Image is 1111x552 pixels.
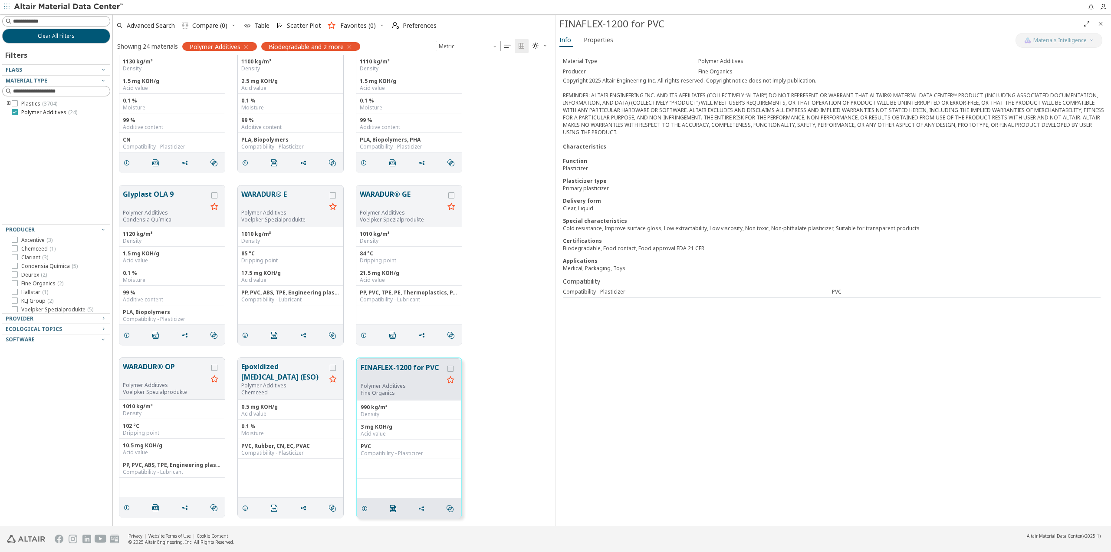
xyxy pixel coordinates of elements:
div: Fine Organics [698,68,1104,75]
div: Compatibility - Plasticizer [361,450,457,457]
button: Similar search [444,327,462,344]
div: 99 % [241,117,340,124]
button: Ecological Topics [2,324,110,334]
button: Full Screen [1080,17,1094,31]
div: Additive content [123,124,221,131]
p: Fine Organics [361,390,444,397]
div: 0.1 % [241,423,340,430]
span: ( 2 ) [57,280,63,287]
button: Material Type [2,76,110,86]
i:  [389,332,396,339]
button: Similar search [325,499,343,517]
button: Details [356,327,375,344]
div: PP, PVC, TPE, PE, Thermoplastics, PA, PET, PBT, PC, Styrenics, Thermosets, EP, PUR, PF [360,289,458,296]
div: 1.5 mg KOH/g [123,78,221,85]
p: Voelpker Spezialprodukte [360,216,444,223]
button: Details [238,499,256,517]
div: Filters [2,43,32,64]
div: 1010 kg/m³ [360,231,458,238]
button: PDF Download [386,500,404,517]
button: Share [296,327,314,344]
button: PDF Download [148,327,167,344]
span: ( 2 ) [47,297,53,304]
div: Medical, Packaging, Toys [563,264,1104,272]
span: Provider [6,315,33,322]
button: Favorite [207,373,221,387]
div: (v2025.1) [1027,533,1101,539]
button: Glyplast OLA 9 [123,189,207,209]
div: Plasticizer [563,165,1104,172]
div: 0.1 % [241,97,340,104]
div: 102 °C [123,423,221,430]
div: Compatibility - Plasticizer [123,143,221,150]
div: PVC [361,443,457,450]
div: Dripping point [241,257,340,264]
span: Clear All Filters [38,33,75,40]
button: Share [177,154,196,172]
div: Special characteristics [563,217,1104,225]
div: Dripping point [123,430,221,436]
div: Compatibility - Plasticizer [563,288,832,295]
div: © 2025 Altair Engineering, Inc. All Rights Reserved. [128,539,234,545]
span: ( 5 ) [87,306,93,313]
div: Producer [563,68,698,75]
i:  [271,332,278,339]
button: WARADUR® GE [360,189,444,209]
i:  [210,332,217,339]
div: Dripping point [360,257,458,264]
div: Applications [563,257,1104,264]
span: Materials Intelligence [1033,37,1087,44]
div: 10.5 mg KOH/g [123,442,221,449]
div: Acid value [123,85,221,92]
span: ( 3704 ) [42,100,57,107]
p: Voelpker Spezialprodukte [123,389,207,396]
button: PDF Download [148,499,167,516]
button: Details [119,154,138,172]
img: Altair Material Data Center [14,3,125,11]
div: Density [123,238,221,245]
div: Clear, Liquid [563,205,1104,212]
i:  [182,22,189,29]
i:  [329,159,336,166]
button: Similar search [443,500,461,517]
span: Metric [436,41,501,51]
span: Polymer Additives [21,109,77,116]
button: Similar search [444,154,462,172]
div: Compatibility - Plasticizer [360,143,458,150]
button: Close [1094,17,1108,31]
div: 0.5 mg KOH/g [241,403,340,410]
button: Share [414,154,433,172]
div: Showing 24 materials [117,42,178,50]
div: Polymer Additives [360,209,444,216]
button: PDF Download [267,499,285,517]
div: Compatibility - Plasticizer [241,450,340,456]
span: Hallstar [21,289,48,296]
div: Compatibility [563,277,1104,286]
div: Acid value [360,277,458,284]
span: Chemceed [21,245,56,252]
span: Fine Organics [21,280,63,287]
span: Table [254,23,270,29]
div: Moisture [123,104,221,111]
div: 2.5 mg KOH/g [241,78,340,85]
div: 1100 kg/m³ [241,58,340,65]
span: Favorites (0) [340,23,376,29]
button: Favorite [444,200,458,214]
div: 1130 kg/m³ [123,58,221,65]
div: Function [563,157,1104,165]
button: AI CopilotMaterials Intelligence [1016,33,1102,48]
div: Material Type [563,58,698,65]
button: Share [177,327,196,344]
div: Delivery form [563,197,1104,205]
div: Additive content [123,296,221,303]
span: Biodegradable and 2 more [269,43,344,50]
div: Polymer Additives [698,58,1104,65]
i:  [447,505,454,512]
div: Density [361,411,457,418]
div: Characteristics [563,143,1104,150]
button: Favorite [326,200,340,214]
span: Advanced Search [127,23,175,29]
span: Plastics [21,100,57,107]
a: Privacy [128,533,142,539]
div: Primary plasticizer [563,185,1104,192]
